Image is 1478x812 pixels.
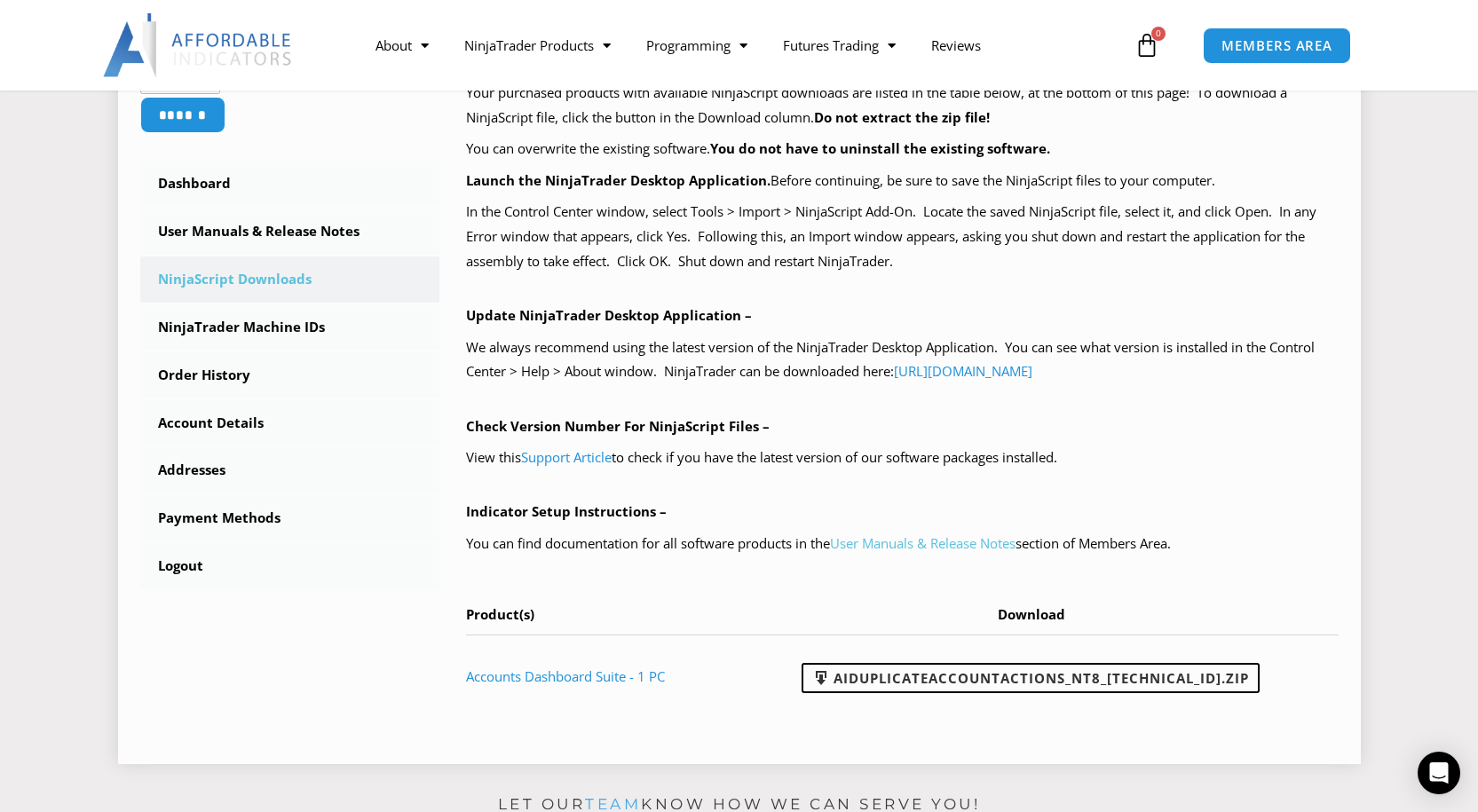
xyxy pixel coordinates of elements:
a: Account Details [140,400,440,446]
p: Before continuing, be sure to save the NinjaScript files to your computer. [466,169,1339,193]
b: Do not extract the zip file! [814,108,990,126]
p: View this to check if you have the latest version of our software packages installed. [466,445,1339,470]
b: You do not have to uninstall the existing software. [710,139,1050,157]
p: Your purchased products with available NinjaScript downloads are listed in the table below, at th... [466,81,1339,130]
b: Indicator Setup Instructions – [466,502,667,520]
a: Addresses [140,447,440,493]
a: NinjaTrader Machine IDs [140,304,440,351]
a: User Manuals & Release Notes [140,209,440,255]
b: Check Version Number For NinjaScript Files – [466,417,770,435]
a: [URL][DOMAIN_NAME] [894,362,1032,380]
a: Programming [628,25,765,66]
span: Download [998,605,1065,623]
p: You can overwrite the existing software. [466,137,1339,162]
a: User Manuals & Release Notes [830,534,1016,552]
span: Product(s) [466,605,534,623]
a: Payment Methods [140,495,440,541]
a: Logout [140,543,440,589]
a: About [358,25,447,66]
a: NinjaScript Downloads [140,256,440,303]
img: LogoAI | Affordable Indicators – NinjaTrader [103,13,294,77]
span: MEMBERS AREA [1221,39,1332,52]
a: MEMBERS AREA [1203,28,1351,64]
b: Launch the NinjaTrader Desktop Application. [466,171,771,189]
span: 0 [1151,27,1166,41]
a: Dashboard [140,161,440,207]
p: We always recommend using the latest version of the NinjaTrader Desktop Application. You can see ... [466,335,1339,385]
p: You can find documentation for all software products in the section of Members Area. [466,532,1339,556]
p: In the Control Center window, select Tools > Import > NinjaScript Add-On. Locate the saved NinjaS... [466,200,1339,274]
a: Reviews [913,25,999,66]
nav: Menu [358,25,1130,66]
a: Support Article [521,448,612,466]
a: Order History [140,352,440,398]
b: Update NinjaTrader Desktop Application – [466,306,752,324]
nav: Account pages [140,161,440,589]
a: 0 [1108,20,1186,71]
a: Accounts Dashboard Suite - 1 PC [466,667,665,685]
a: NinjaTrader Products [447,25,628,66]
div: Open Intercom Messenger [1418,752,1460,794]
a: AIDuplicateAccountActions_NT8_[TECHNICAL_ID].zip [802,663,1260,693]
a: Futures Trading [765,25,913,66]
